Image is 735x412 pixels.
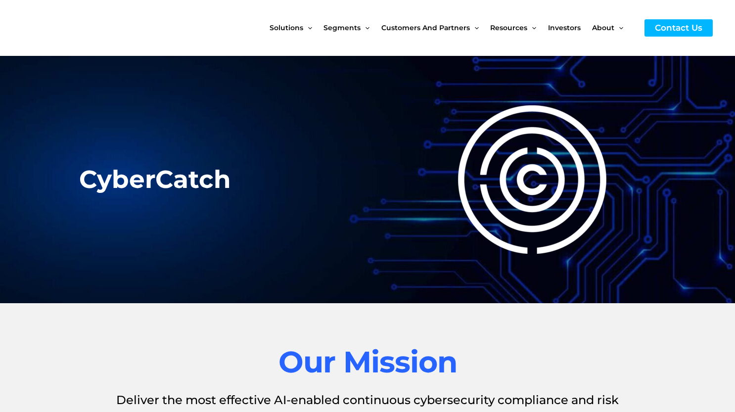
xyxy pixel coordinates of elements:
h2: Our Mission [91,343,644,381]
a: Contact Us [644,19,713,37]
span: Menu Toggle [361,7,369,48]
span: Menu Toggle [303,7,312,48]
span: Resources [490,7,527,48]
span: Segments [323,7,361,48]
span: About [592,7,614,48]
nav: Site Navigation: New Main Menu [270,7,635,48]
img: CyberCatch [17,7,136,48]
h2: CyberCatch [79,167,238,192]
span: Menu Toggle [527,7,536,48]
span: Menu Toggle [470,7,479,48]
span: Menu Toggle [614,7,623,48]
a: Investors [548,7,592,48]
span: Investors [548,7,581,48]
span: Solutions [270,7,303,48]
span: Customers and Partners [381,7,470,48]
